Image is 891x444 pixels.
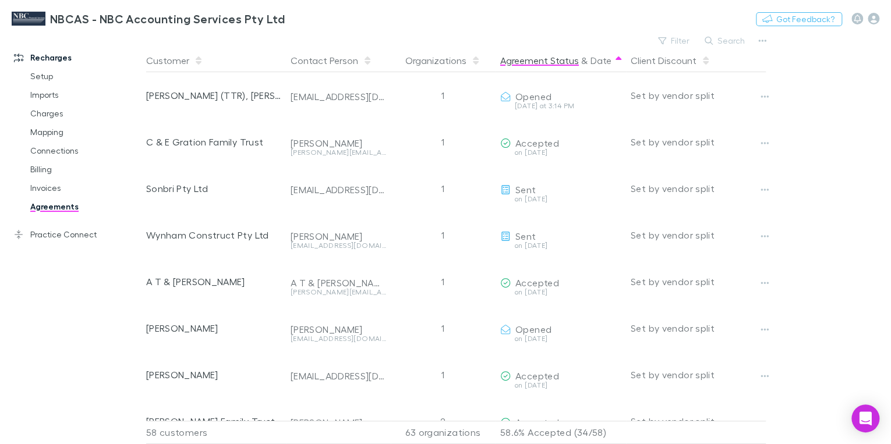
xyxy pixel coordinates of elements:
[146,351,281,398] div: [PERSON_NAME]
[291,324,386,335] div: [PERSON_NAME]
[515,230,536,241] span: Sent
[631,351,766,398] div: Set by vendor split
[500,49,621,72] div: &
[500,289,621,296] div: on [DATE]
[291,149,386,156] div: [PERSON_NAME][EMAIL_ADDRESS][DOMAIN_NAME]
[515,137,559,148] span: Accepted
[19,123,151,141] a: Mapping
[515,417,559,428] span: Accepted
[652,34,696,48] button: Filter
[515,324,551,335] span: Opened
[146,258,281,305] div: A T & [PERSON_NAME]
[631,258,766,305] div: Set by vendor split
[19,179,151,197] a: Invoices
[291,370,386,382] div: [EMAIL_ADDRESS][DOMAIN_NAME]
[500,102,621,109] div: [DATE] at 3:14 PM
[291,184,386,196] div: [EMAIL_ADDRESS][DOMAIN_NAME]
[391,119,496,165] div: 1
[515,91,551,102] span: Opened
[391,421,496,444] div: 63 organizations
[631,305,766,351] div: Set by vendor split
[756,12,842,26] button: Got Feedback?
[146,49,203,72] button: Customer
[2,48,151,67] a: Recharges
[146,421,286,444] div: 58 customers
[851,404,879,432] div: Open Intercom Messenger
[2,225,151,244] a: Practice Connect
[12,12,45,26] img: NBCAS - NBC Accounting Services Pty Ltd's Logo
[500,382,621,389] div: on [DATE]
[391,258,496,305] div: 1
[19,197,151,216] a: Agreements
[19,141,151,160] a: Connections
[391,72,496,119] div: 1
[500,149,621,156] div: on [DATE]
[515,184,536,195] span: Sent
[500,421,621,443] p: 58.6% Accepted (34/58)
[500,242,621,249] div: on [DATE]
[291,49,372,72] button: Contact Person
[291,230,386,242] div: [PERSON_NAME]
[19,160,151,179] a: Billing
[591,49,611,72] button: Date
[391,165,496,212] div: 1
[291,137,386,149] div: [PERSON_NAME]
[631,72,766,119] div: Set by vendor split
[291,289,386,296] div: [PERSON_NAME][EMAIL_ADDRESS][DOMAIN_NAME]
[146,119,281,165] div: C & E Gration Family Trust
[631,165,766,212] div: Set by vendor split
[515,370,559,381] span: Accepted
[5,5,292,33] a: NBCAS - NBC Accounting Services Pty Ltd
[146,165,281,212] div: Sonbri Pty Ltd
[291,242,386,249] div: [EMAIL_ADDRESS][DOMAIN_NAME]
[500,335,621,342] div: on [DATE]
[291,417,386,428] div: [PERSON_NAME]
[631,49,710,72] button: Client Discount
[19,86,151,104] a: Imports
[515,277,559,288] span: Accepted
[391,351,496,398] div: 1
[291,335,386,342] div: [EMAIL_ADDRESS][DOMAIN_NAME]
[19,67,151,86] a: Setup
[699,34,752,48] button: Search
[146,72,281,119] div: [PERSON_NAME] (TTR), [PERSON_NAME]
[405,49,480,72] button: Organizations
[291,277,386,289] div: A T & [PERSON_NAME]
[500,196,621,203] div: on [DATE]
[391,305,496,351] div: 1
[50,12,285,26] h3: NBCAS - NBC Accounting Services Pty Ltd
[19,104,151,123] a: Charges
[146,212,281,258] div: Wynham Construct Pty Ltd
[631,212,766,258] div: Set by vendor split
[291,91,386,102] div: [EMAIL_ADDRESS][DOMAIN_NAME]
[631,119,766,165] div: Set by vendor split
[500,49,579,72] button: Agreement Status
[391,212,496,258] div: 1
[146,305,281,351] div: [PERSON_NAME]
